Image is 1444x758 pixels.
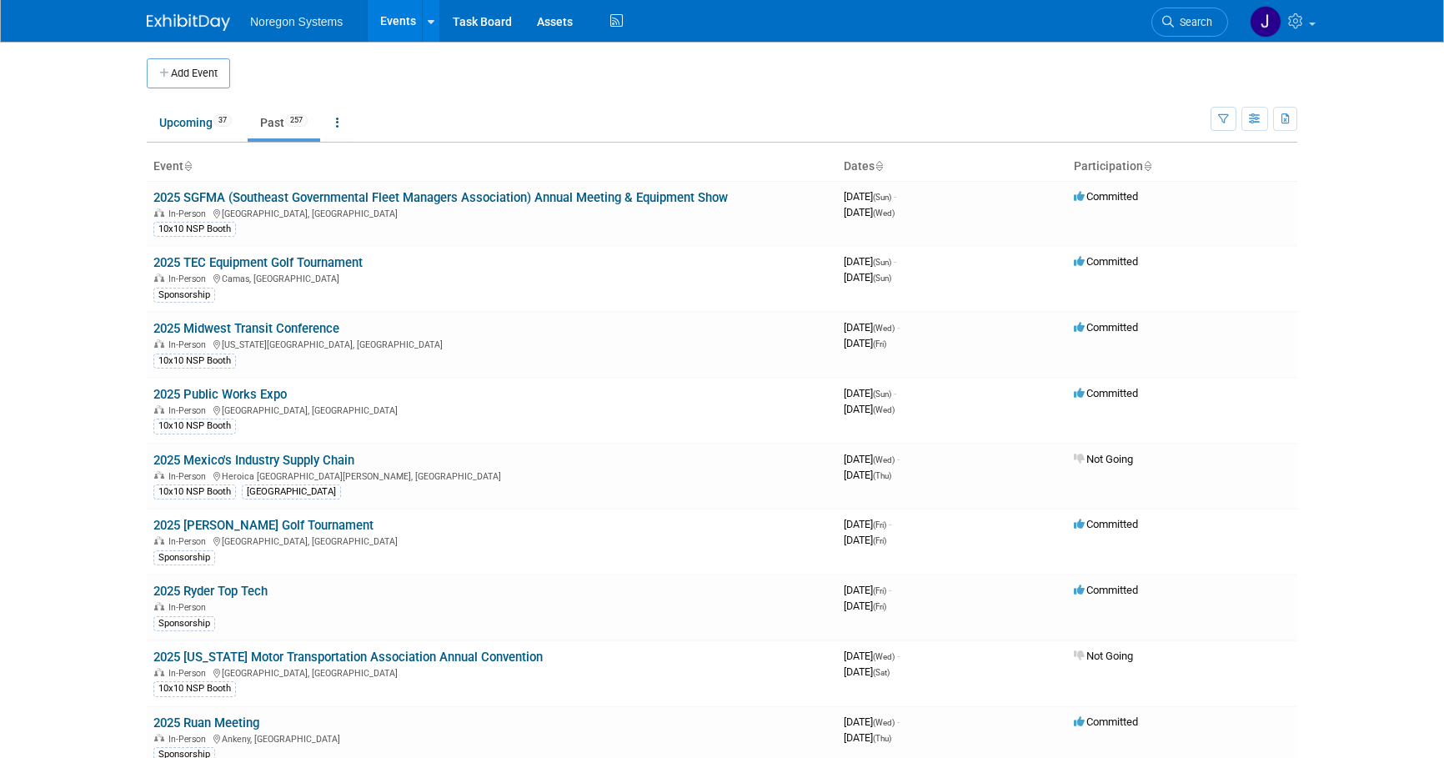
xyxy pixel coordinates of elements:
[875,159,883,173] a: Sort by Start Date
[844,650,900,662] span: [DATE]
[844,387,896,399] span: [DATE]
[889,518,891,530] span: -
[873,586,886,595] span: (Fri)
[153,715,259,730] a: 2025 Ruan Meeting
[837,153,1067,181] th: Dates
[154,274,164,282] img: In-Person Event
[1074,715,1138,728] span: Committed
[168,471,211,482] span: In-Person
[873,324,895,333] span: (Wed)
[154,668,164,676] img: In-Person Event
[154,405,164,414] img: In-Person Event
[168,536,211,547] span: In-Person
[844,534,886,546] span: [DATE]
[873,208,895,218] span: (Wed)
[153,550,215,565] div: Sponsorship
[153,650,543,665] a: 2025 [US_STATE] Motor Transportation Association Annual Convention
[897,321,900,334] span: -
[1151,8,1228,37] a: Search
[873,520,886,530] span: (Fri)
[147,153,837,181] th: Event
[250,15,343,28] span: Noregon Systems
[153,403,830,416] div: [GEOGRAPHIC_DATA], [GEOGRAPHIC_DATA]
[242,484,341,499] div: [GEOGRAPHIC_DATA]
[1074,453,1133,465] span: Not Going
[168,208,211,219] span: In-Person
[873,193,891,202] span: (Sun)
[844,206,895,218] span: [DATE]
[154,339,164,348] img: In-Person Event
[168,405,211,416] span: In-Person
[154,602,164,610] img: In-Person Event
[844,321,900,334] span: [DATE]
[844,715,900,728] span: [DATE]
[153,206,830,219] div: [GEOGRAPHIC_DATA], [GEOGRAPHIC_DATA]
[154,734,164,742] img: In-Person Event
[873,471,891,480] span: (Thu)
[1143,159,1151,173] a: Sort by Participation Type
[844,453,900,465] span: [DATE]
[889,584,891,596] span: -
[873,389,891,399] span: (Sun)
[154,471,164,479] img: In-Person Event
[153,584,268,599] a: 2025 Ryder Top Tech
[1067,153,1297,181] th: Participation
[153,484,236,499] div: 10x10 NSP Booth
[153,469,830,482] div: Heroica [GEOGRAPHIC_DATA][PERSON_NAME], [GEOGRAPHIC_DATA]
[1074,518,1138,530] span: Committed
[153,321,339,336] a: 2025 Midwest Transit Conference
[168,668,211,679] span: In-Person
[873,258,891,267] span: (Sun)
[168,602,211,613] span: In-Person
[873,668,890,677] span: (Sat)
[844,403,895,415] span: [DATE]
[873,339,886,349] span: (Fri)
[873,274,891,283] span: (Sun)
[153,534,830,547] div: [GEOGRAPHIC_DATA], [GEOGRAPHIC_DATA]
[153,190,728,205] a: 2025 SGFMA (Southeast Governmental Fleet Managers Association) Annual Meeting & Equipment Show
[844,469,891,481] span: [DATE]
[844,518,891,530] span: [DATE]
[897,453,900,465] span: -
[153,731,830,745] div: Ankeny, [GEOGRAPHIC_DATA]
[248,107,320,138] a: Past257
[153,288,215,303] div: Sponsorship
[153,665,830,679] div: [GEOGRAPHIC_DATA], [GEOGRAPHIC_DATA]
[153,255,363,270] a: 2025 TEC Equipment Golf Tournament
[873,652,895,661] span: (Wed)
[844,665,890,678] span: [DATE]
[1074,255,1138,268] span: Committed
[897,650,900,662] span: -
[154,208,164,217] img: In-Person Event
[153,354,236,369] div: 10x10 NSP Booth
[285,114,308,127] span: 257
[1074,190,1138,203] span: Committed
[844,337,886,349] span: [DATE]
[168,274,211,284] span: In-Person
[894,387,896,399] span: -
[1074,650,1133,662] span: Not Going
[213,114,232,127] span: 37
[844,731,891,744] span: [DATE]
[153,222,236,237] div: 10x10 NSP Booth
[1074,584,1138,596] span: Committed
[153,681,236,696] div: 10x10 NSP Booth
[873,718,895,727] span: (Wed)
[844,584,891,596] span: [DATE]
[844,271,891,284] span: [DATE]
[1074,387,1138,399] span: Committed
[1250,6,1281,38] img: Johana Gil
[147,58,230,88] button: Add Event
[894,190,896,203] span: -
[873,602,886,611] span: (Fri)
[153,453,354,468] a: 2025 Mexico's Industry Supply Chain
[147,107,244,138] a: Upcoming37
[844,190,896,203] span: [DATE]
[844,600,886,612] span: [DATE]
[153,271,830,284] div: Camas, [GEOGRAPHIC_DATA]
[1174,16,1212,28] span: Search
[844,255,896,268] span: [DATE]
[1074,321,1138,334] span: Committed
[154,536,164,545] img: In-Person Event
[153,419,236,434] div: 10x10 NSP Booth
